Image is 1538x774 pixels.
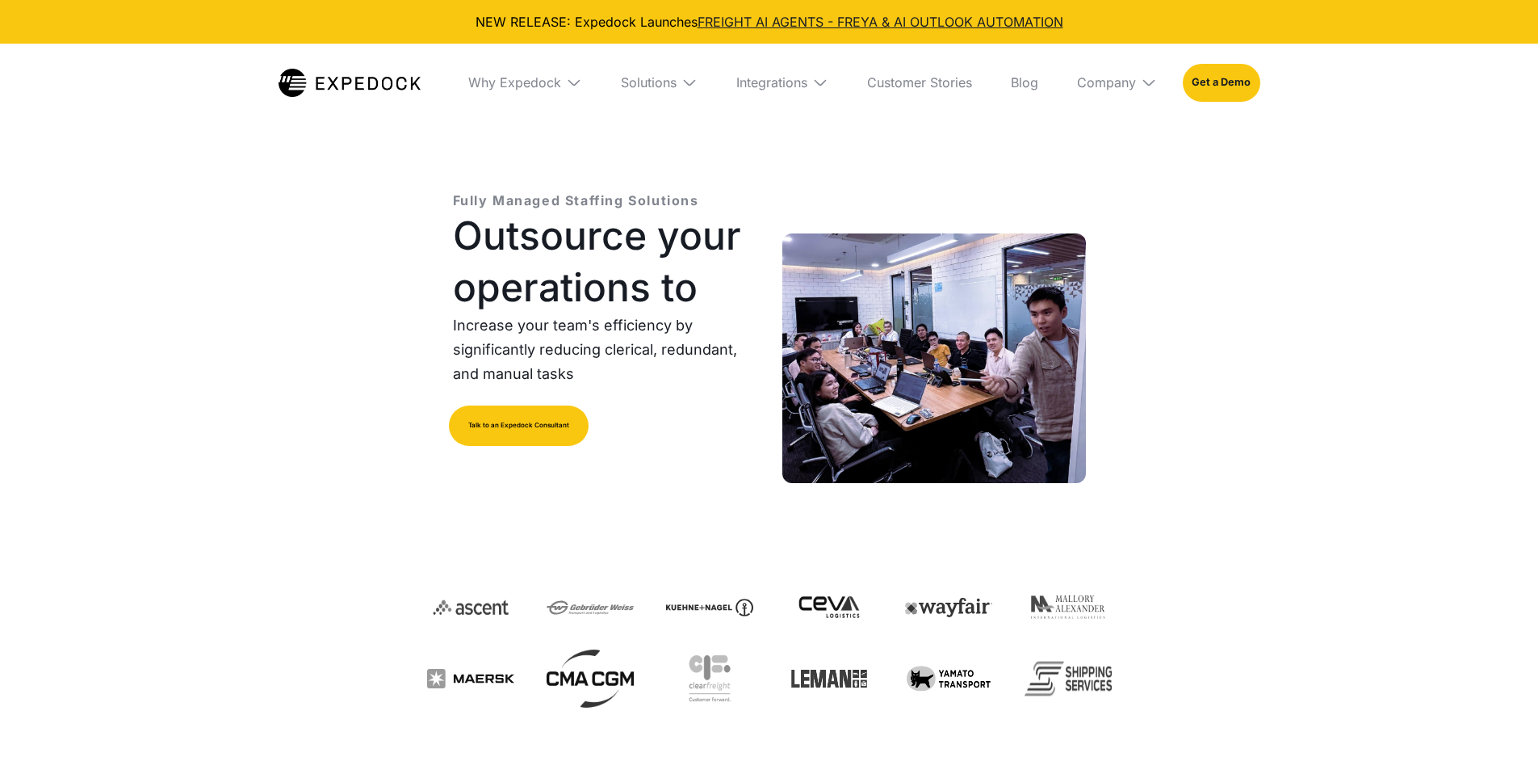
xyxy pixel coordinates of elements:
a: Get a Demo [1183,64,1259,101]
h1: Outsource your operations to [453,210,756,313]
a: Blog [998,44,1051,121]
a: Talk to an Expedock Consultant [449,406,589,446]
p: Increase your team's efficiency by significantly reducing clerical, redundant, and manual tasks [453,313,756,386]
p: Fully Managed Staffing Solutions [453,191,699,210]
a: FREIGHT AI AGENTS - FREYA & AI OUTLOOK AUTOMATION [698,14,1063,30]
a: Customer Stories [854,44,985,121]
div: NEW RELEASE: Expedock Launches [13,13,1525,31]
div: Company [1077,74,1136,90]
div: Why Expedock [468,74,561,90]
div: Integrations [736,74,807,90]
div: Solutions [621,74,677,90]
